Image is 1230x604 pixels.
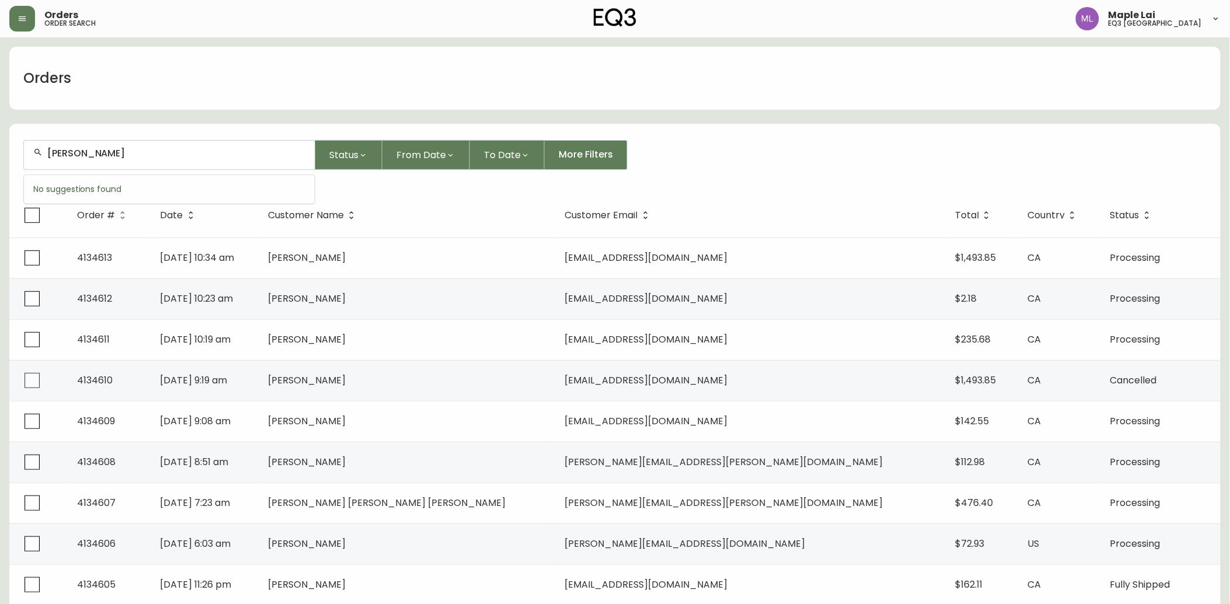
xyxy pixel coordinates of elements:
[1027,414,1041,428] span: CA
[470,140,545,170] button: To Date
[565,210,653,221] span: Customer Email
[565,292,728,305] span: [EMAIL_ADDRESS][DOMAIN_NAME]
[268,455,346,469] span: [PERSON_NAME]
[161,210,198,221] span: Date
[268,251,346,264] span: [PERSON_NAME]
[24,175,315,204] div: No suggestions found
[955,537,984,550] span: $72.93
[1110,333,1161,346] span: Processing
[1027,251,1041,264] span: CA
[315,140,382,170] button: Status
[268,212,344,219] span: Customer Name
[268,414,346,428] span: [PERSON_NAME]
[268,333,346,346] span: [PERSON_NAME]
[77,212,115,219] span: Order #
[44,20,96,27] h5: order search
[955,496,993,509] span: $476.40
[382,140,470,170] button: From Date
[161,333,231,346] span: [DATE] 10:19 am
[1027,578,1041,591] span: CA
[1027,333,1041,346] span: CA
[594,8,637,27] img: logo
[955,414,989,428] span: $142.55
[1110,210,1155,221] span: Status
[44,11,78,20] span: Orders
[161,455,229,469] span: [DATE] 8:51 am
[484,148,521,162] span: To Date
[268,578,346,591] span: [PERSON_NAME]
[565,251,728,264] span: [EMAIL_ADDRESS][DOMAIN_NAME]
[1110,373,1157,387] span: Cancelled
[77,373,113,387] span: 4134610
[1110,212,1140,219] span: Status
[955,251,996,264] span: $1,493.85
[161,212,183,219] span: Date
[565,373,728,387] span: [EMAIL_ADDRESS][DOMAIN_NAME]
[559,148,613,161] span: More Filters
[161,414,231,428] span: [DATE] 9:08 am
[1027,210,1080,221] span: Country
[1027,496,1041,509] span: CA
[47,148,305,159] input: Search
[1076,7,1099,30] img: 61e28cffcf8cc9f4e300d877dd684943
[77,333,110,346] span: 4134611
[955,373,996,387] span: $1,493.85
[1110,537,1161,550] span: Processing
[565,537,806,550] span: [PERSON_NAME][EMAIL_ADDRESS][DOMAIN_NAME]
[1027,292,1041,305] span: CA
[161,537,231,550] span: [DATE] 6:03 am
[77,537,116,550] span: 4134606
[955,578,982,591] span: $162.11
[1110,251,1161,264] span: Processing
[396,148,446,162] span: From Date
[268,292,346,305] span: [PERSON_NAME]
[955,210,994,221] span: Total
[77,578,116,591] span: 4134605
[1027,537,1039,550] span: US
[1110,292,1161,305] span: Processing
[268,537,346,550] span: [PERSON_NAME]
[77,210,130,221] span: Order #
[1109,20,1202,27] h5: eq3 [GEOGRAPHIC_DATA]
[1109,11,1156,20] span: Maple Lai
[1110,496,1161,509] span: Processing
[77,251,112,264] span: 4134613
[565,414,728,428] span: [EMAIL_ADDRESS][DOMAIN_NAME]
[268,210,359,221] span: Customer Name
[77,414,115,428] span: 4134609
[955,212,979,219] span: Total
[565,333,728,346] span: [EMAIL_ADDRESS][DOMAIN_NAME]
[77,292,112,305] span: 4134612
[565,496,883,509] span: [PERSON_NAME][EMAIL_ADDRESS][PERSON_NAME][DOMAIN_NAME]
[1110,578,1170,591] span: Fully Shipped
[161,292,234,305] span: [DATE] 10:23 am
[565,578,728,591] span: [EMAIL_ADDRESS][DOMAIN_NAME]
[955,292,977,305] span: $2.18
[565,455,883,469] span: [PERSON_NAME][EMAIL_ADDRESS][PERSON_NAME][DOMAIN_NAME]
[565,212,638,219] span: Customer Email
[1027,373,1041,387] span: CA
[161,496,231,509] span: [DATE] 7:23 am
[161,373,228,387] span: [DATE] 9:19 am
[955,333,991,346] span: $235.68
[268,373,346,387] span: [PERSON_NAME]
[1027,212,1065,219] span: Country
[161,251,235,264] span: [DATE] 10:34 am
[77,455,116,469] span: 4134608
[161,578,232,591] span: [DATE] 11:26 pm
[23,68,71,88] h1: Orders
[545,140,628,170] button: More Filters
[77,496,116,509] span: 4134607
[268,496,506,509] span: [PERSON_NAME] [PERSON_NAME] [PERSON_NAME]
[329,148,358,162] span: Status
[1110,455,1161,469] span: Processing
[1027,455,1041,469] span: CA
[955,455,985,469] span: $112.98
[1110,414,1161,428] span: Processing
